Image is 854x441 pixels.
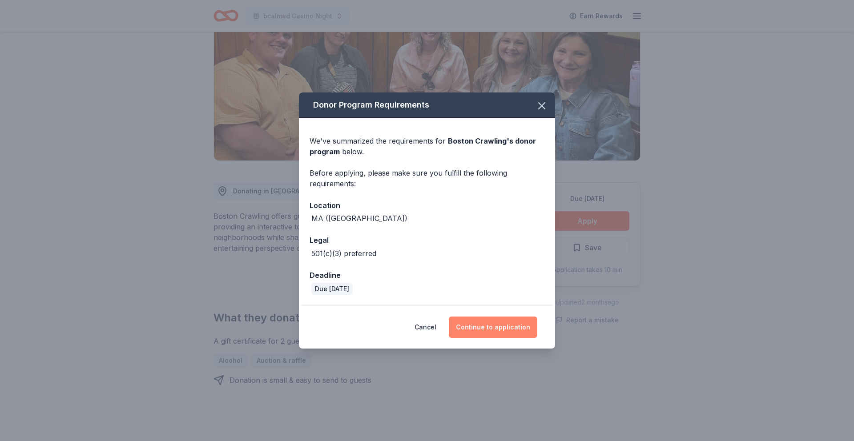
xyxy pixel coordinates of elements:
div: Donor Program Requirements [299,92,555,118]
div: Legal [310,234,544,246]
button: Continue to application [449,317,537,338]
div: We've summarized the requirements for below. [310,136,544,157]
div: 501(c)(3) preferred [311,248,376,259]
div: Location [310,200,544,211]
div: MA ([GEOGRAPHIC_DATA]) [311,213,407,224]
div: Due [DATE] [311,283,353,295]
button: Cancel [415,317,436,338]
div: Deadline [310,269,544,281]
div: Before applying, please make sure you fulfill the following requirements: [310,168,544,189]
